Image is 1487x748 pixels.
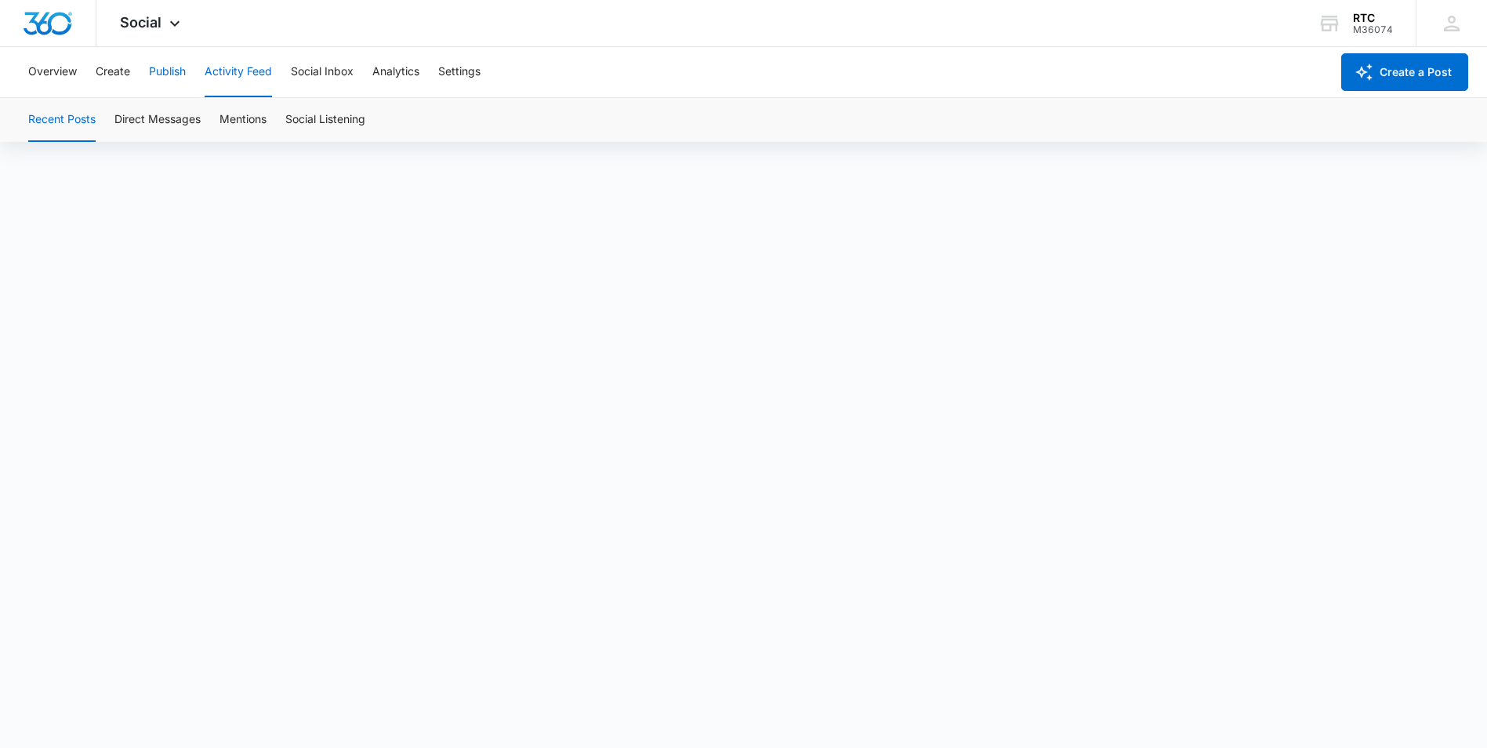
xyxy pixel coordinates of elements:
button: Publish [149,47,186,97]
button: Settings [438,47,481,97]
button: Mentions [219,98,267,142]
span: Social [120,14,161,31]
button: Create a Post [1341,53,1468,91]
div: account id [1353,24,1393,35]
button: Analytics [372,47,419,97]
button: Create [96,47,130,97]
button: Recent Posts [28,98,96,142]
button: Social Inbox [291,47,354,97]
button: Direct Messages [114,98,201,142]
button: Social Listening [285,98,365,142]
button: Overview [28,47,77,97]
button: Activity Feed [205,47,272,97]
div: account name [1353,12,1393,24]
